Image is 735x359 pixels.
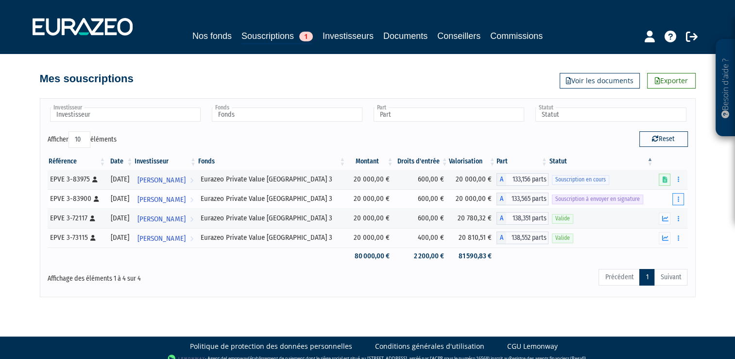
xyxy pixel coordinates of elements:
[241,29,313,44] a: Souscriptions1
[201,194,343,204] div: Eurazeo Private Value [GEOGRAPHIC_DATA] 3
[137,191,185,209] span: [PERSON_NAME]
[506,232,548,244] span: 138,552 parts
[110,213,130,223] div: [DATE]
[449,209,496,228] td: 20 780,32 €
[449,170,496,189] td: 20 000,00 €
[90,215,95,221] i: [Français] Personne physique
[449,189,496,209] td: 20 000,00 €
[552,195,643,204] span: Souscription à envoyer en signature
[50,174,103,184] div: EPVE 3-83975
[552,175,609,184] span: Souscription en cours
[48,268,306,284] div: Affichage des éléments 1 à 4 sur 4
[134,170,197,189] a: [PERSON_NAME]
[496,193,506,205] span: A
[346,228,394,248] td: 20 000,00 €
[394,153,448,170] th: Droits d'entrée: activer pour trier la colonne par ordre croissant
[50,213,103,223] div: EPVE 3-72117
[496,153,548,170] th: Part: activer pour trier la colonne par ordre croissant
[639,269,654,286] a: 1
[48,131,117,148] label: Afficher éléments
[647,73,696,89] a: Exporter
[720,44,731,132] p: Besoin d'aide ?
[201,213,343,223] div: Eurazeo Private Value [GEOGRAPHIC_DATA] 3
[346,209,394,228] td: 20 000,00 €
[190,171,193,189] i: Voir l'investisseur
[449,248,496,265] td: 81 590,83 €
[552,233,573,243] span: Valide
[552,214,573,223] span: Valide
[110,233,130,243] div: [DATE]
[190,210,193,228] i: Voir l'investisseur
[496,173,548,186] div: A - Eurazeo Private Value Europe 3
[48,153,107,170] th: Référence : activer pour trier la colonne par ordre croissant
[197,153,346,170] th: Fonds: activer pour trier la colonne par ordre croissant
[506,212,548,225] span: 138,351 parts
[383,29,427,43] a: Documents
[201,174,343,184] div: Eurazeo Private Value [GEOGRAPHIC_DATA] 3
[134,228,197,248] a: [PERSON_NAME]
[346,248,394,265] td: 80 000,00 €
[506,173,548,186] span: 133,156 parts
[394,209,448,228] td: 600,00 €
[507,341,558,351] a: CGU Lemonway
[346,189,394,209] td: 20 000,00 €
[137,230,185,248] span: [PERSON_NAME]
[506,193,548,205] span: 133,565 parts
[40,73,134,85] h4: Mes souscriptions
[560,73,640,89] a: Voir les documents
[496,212,506,225] span: A
[94,196,99,202] i: [Français] Personne physique
[496,232,548,244] div: A - Eurazeo Private Value Europe 3
[394,248,448,265] td: 2 200,00 €
[137,210,185,228] span: [PERSON_NAME]
[437,29,480,43] a: Conseillers
[190,191,193,209] i: Voir l'investisseur
[201,233,343,243] div: Eurazeo Private Value [GEOGRAPHIC_DATA] 3
[490,29,543,43] a: Commissions
[134,209,197,228] a: [PERSON_NAME]
[68,131,90,148] select: Afficheréléments
[134,153,197,170] th: Investisseur: activer pour trier la colonne par ordre croissant
[394,228,448,248] td: 400,00 €
[346,170,394,189] td: 20 000,00 €
[190,230,193,248] i: Voir l'investisseur
[375,341,484,351] a: Conditions générales d'utilisation
[110,194,130,204] div: [DATE]
[90,235,96,241] i: [Français] Personne physique
[394,170,448,189] td: 600,00 €
[192,29,232,43] a: Nos fonds
[496,212,548,225] div: A - Eurazeo Private Value Europe 3
[190,341,352,351] a: Politique de protection des données personnelles
[449,228,496,248] td: 20 810,51 €
[50,233,103,243] div: EPVE 3-73115
[323,29,374,43] a: Investisseurs
[110,174,130,184] div: [DATE]
[137,171,185,189] span: [PERSON_NAME]
[106,153,134,170] th: Date: activer pour trier la colonne par ordre croissant
[496,173,506,186] span: A
[496,193,548,205] div: A - Eurazeo Private Value Europe 3
[496,232,506,244] span: A
[639,131,688,147] button: Reset
[92,177,98,182] i: [Français] Personne physique
[394,189,448,209] td: 600,00 €
[50,194,103,204] div: EPVE 3-83900
[346,153,394,170] th: Montant: activer pour trier la colonne par ordre croissant
[548,153,654,170] th: Statut : activer pour trier la colonne par ordre d&eacute;croissant
[299,32,313,41] span: 1
[449,153,496,170] th: Valorisation: activer pour trier la colonne par ordre croissant
[33,18,133,36] img: 1732889491-logotype_eurazeo_blanc_rvb.png
[134,189,197,209] a: [PERSON_NAME]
